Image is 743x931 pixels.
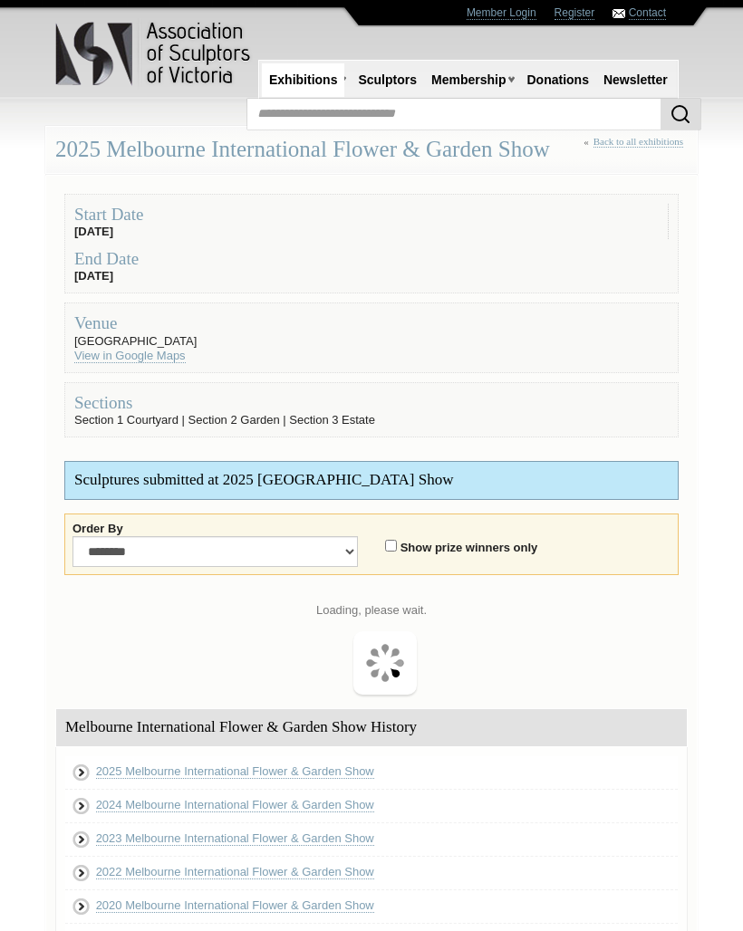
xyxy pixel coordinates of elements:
a: View in Google Maps [74,349,186,363]
img: Search [670,103,691,125]
a: Register [555,6,595,20]
div: « [584,136,688,168]
a: Sculptors [351,63,424,97]
strong: [DATE] [74,269,113,283]
a: Donations [519,63,595,97]
div: Start Date [74,204,668,225]
img: View 2024 Melbourne International Flower & Garden Show [70,794,92,818]
div: 2025 Melbourne International Flower & Garden Show [45,126,698,174]
div: Venue [74,312,669,333]
img: View 2023 Melbourne International Flower & Garden Show [70,828,92,851]
fieldset: [GEOGRAPHIC_DATA] [64,302,679,372]
a: Newsletter [596,63,675,97]
a: 2025 Melbourne International Flower & Garden Show [96,764,374,779]
fieldset: Section 1 Courtyard | Section 2 Garden | Section 3 Estate [64,382,679,437]
p: Loading, please wait. [64,599,679,622]
div: Melbourne International Flower & Garden Show History [56,709,687,746]
a: Back to all exhibitions [593,136,683,148]
img: Contact ASV [613,9,625,18]
img: View 2025 Melbourne International Flower & Garden Show [70,761,92,784]
a: Member Login [467,6,536,20]
img: View 2022 Melbourne International Flower & Garden Show [70,861,92,885]
a: 2020 Melbourne International Flower & Garden Show [96,898,374,913]
div: Sculptures submitted at 2025 [GEOGRAPHIC_DATA] Show [65,462,678,499]
a: 2022 Melbourne International Flower & Garden Show [96,865,374,879]
a: Contact [629,6,666,20]
strong: [DATE] [74,225,113,238]
a: 2024 Melbourne International Flower & Garden Show [96,798,374,812]
a: 2023 Melbourne International Flower & Garden Show [96,831,374,846]
a: Membership [424,63,513,97]
img: View 2020 Melbourne International Flower & Garden Show [70,895,92,918]
div: Sections [74,392,669,413]
label: Show prize winners only [400,541,538,555]
div: End Date [74,248,669,269]
img: logo.png [54,18,254,90]
label: Order By [72,522,123,536]
a: Exhibitions [262,63,344,97]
